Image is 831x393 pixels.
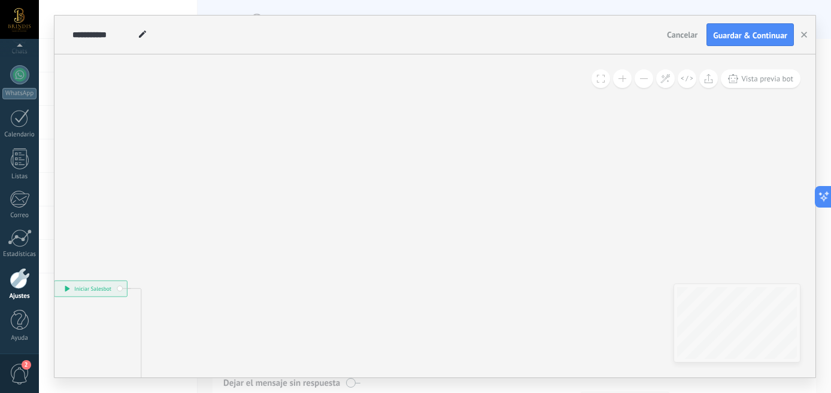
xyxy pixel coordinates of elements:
div: Iniciar Salesbot [54,281,127,297]
span: Vista previa bot [741,74,793,84]
button: Guardar & Continuar [706,23,794,46]
div: Ayuda [2,334,37,342]
button: Cancelar [662,26,702,44]
div: Correo [2,212,37,220]
span: Cancelar [667,29,697,40]
div: Estadísticas [2,251,37,258]
span: Guardar & Continuar [713,31,787,39]
div: WhatsApp [2,88,37,99]
button: Vista previa bot [721,69,800,88]
div: Listas [2,173,37,181]
span: 2 [22,360,31,370]
div: Calendario [2,131,37,139]
div: Ajustes [2,293,37,300]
